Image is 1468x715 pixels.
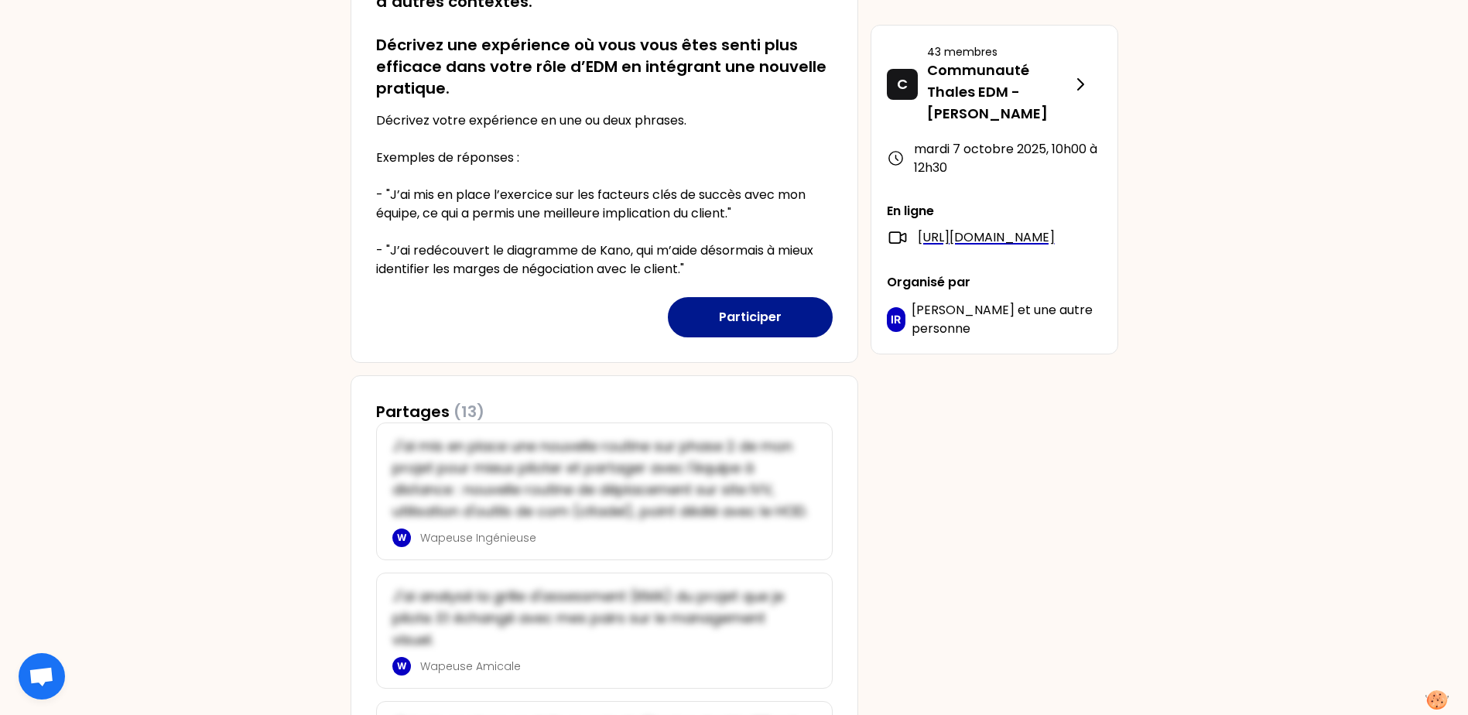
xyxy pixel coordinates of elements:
[897,74,908,95] p: C
[392,586,807,651] p: J'ai analysé la grille d'assessment (KMA) du projet que je pilote. Et échangé avec mes pairs sur ...
[397,660,406,672] p: W
[887,202,1102,221] p: En ligne
[891,312,901,327] p: IR
[376,111,833,279] p: Décrivez votre expérience en une ou deux phrases. Exemples de réponses : - "J’ai mis en place l’e...
[392,436,807,522] p: J'ai mis en place une nouvelle routine sur phase 2 de mon projet pour mieux piloter et partager a...
[927,44,1071,60] p: 43 membres
[927,60,1071,125] p: Communauté Thales EDM - [PERSON_NAME]
[918,228,1055,247] a: [URL][DOMAIN_NAME]
[397,532,406,544] p: W
[912,301,1101,338] p: et
[912,301,1093,337] span: une autre personne
[668,297,833,337] button: Participer
[420,530,807,546] p: Wapeuse Ingénieuse
[19,653,65,700] div: Ouvrir le chat
[887,140,1102,177] div: mardi 7 octobre 2025 , 10h00 à 12h30
[453,401,484,422] span: (13)
[912,301,1015,319] span: [PERSON_NAME]
[376,401,484,422] h3: Partages
[420,659,807,674] p: Wapeuse Amicale
[887,273,1102,292] p: Organisé par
